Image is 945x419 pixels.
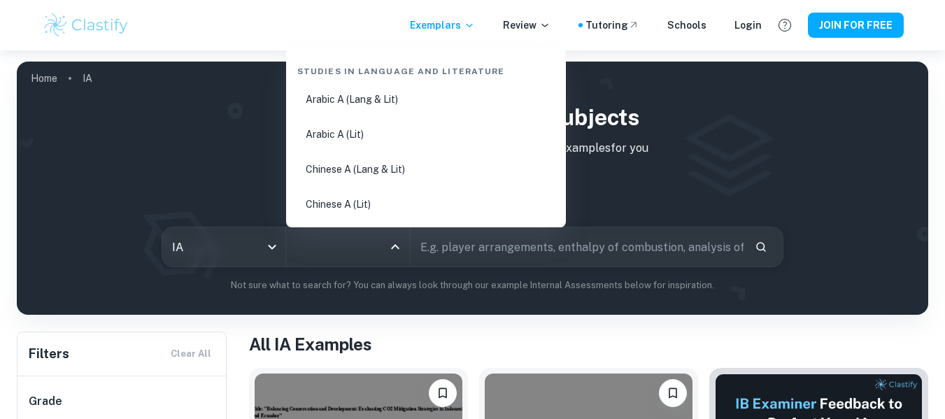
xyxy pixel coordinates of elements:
button: JOIN FOR FREE [808,13,904,38]
li: Chinese A (Lit) [292,188,560,220]
h1: IB IA examples for all subjects [28,101,917,134]
input: E.g. player arrangements, enthalpy of combustion, analysis of a big city... [411,227,744,267]
a: Schools [667,17,706,33]
img: profile cover [17,62,928,315]
p: IA [83,71,92,86]
p: Exemplars [410,17,475,33]
button: Close [385,237,405,257]
button: Please log in to bookmark exemplars [429,379,457,407]
p: Review [503,17,550,33]
button: Please log in to bookmark exemplars [659,379,687,407]
button: Search [749,235,773,259]
p: Not sure what to search for? You can always look through our example Internal Assessments below f... [28,278,917,292]
div: Studies in Language and Literature [292,54,560,83]
h1: All IA Examples [249,332,928,357]
div: IA [162,227,286,267]
a: Home [31,69,57,88]
li: Arabic A (Lit) [292,118,560,150]
img: Clastify logo [42,11,131,39]
a: Tutoring [585,17,639,33]
a: Login [734,17,762,33]
button: Help and Feedback [773,13,797,37]
h6: Grade [29,393,216,410]
h6: Filters [29,344,69,364]
li: Arabic A (Lang & Lit) [292,83,560,115]
p: Type a search phrase to find the most relevant IA examples for you [28,140,917,157]
li: Chinese A (Lang & Lit) [292,153,560,185]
